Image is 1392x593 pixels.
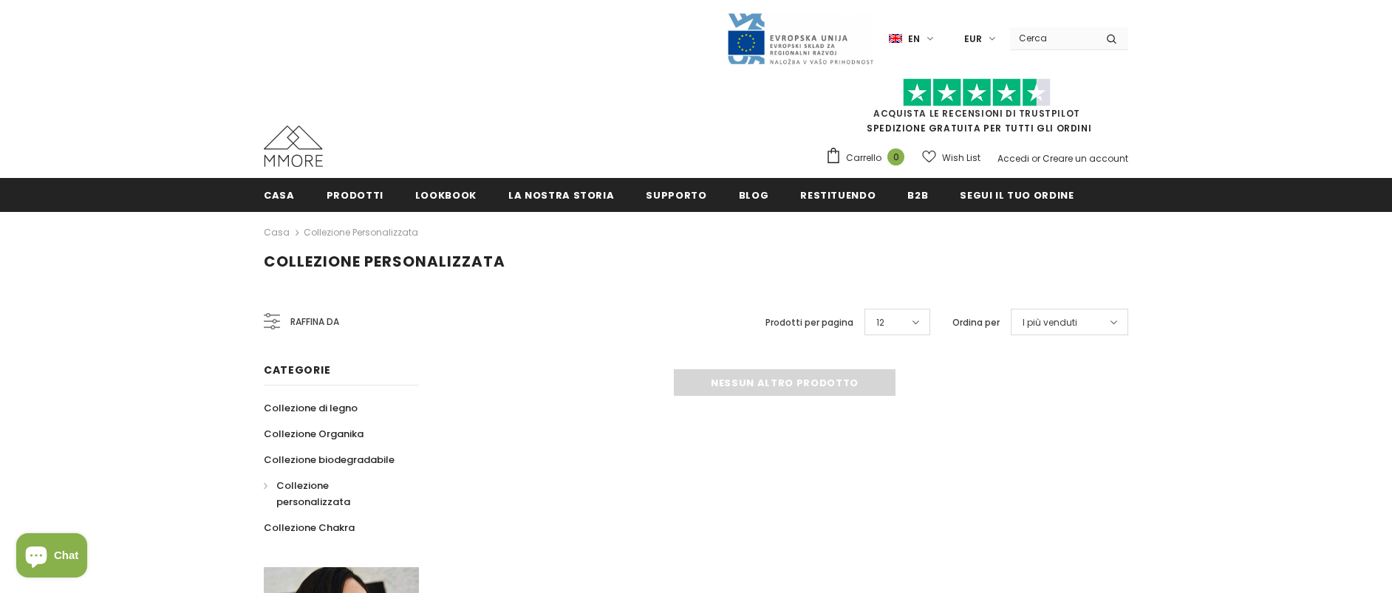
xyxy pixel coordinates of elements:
a: supporto [646,178,706,211]
span: Collezione Organika [264,427,364,441]
label: Ordina per [952,315,1000,330]
span: Wish List [942,151,980,165]
a: Restituendo [800,178,876,211]
span: Segui il tuo ordine [960,188,1074,202]
span: Categorie [264,363,330,377]
span: Collezione di legno [264,401,358,415]
a: Collezione Chakra [264,515,355,541]
span: Restituendo [800,188,876,202]
a: Blog [739,178,769,211]
a: Collezione biodegradabile [264,447,395,473]
span: Prodotti [327,188,383,202]
a: B2B [907,178,928,211]
span: Collezione Chakra [264,521,355,535]
span: SPEDIZIONE GRATUITA PER TUTTI GLI ORDINI [825,85,1128,134]
img: Casi MMORE [264,126,323,167]
span: en [908,32,920,47]
a: Carrello 0 [825,147,912,169]
a: Casa [264,178,295,211]
span: La nostra storia [508,188,614,202]
a: Accedi [997,152,1029,165]
a: Collezione personalizzata [264,473,403,515]
img: Fidati di Pilot Stars [903,78,1051,107]
a: Creare un account [1043,152,1128,165]
a: Segui il tuo ordine [960,178,1074,211]
a: Casa [264,224,290,241]
a: Lookbook [415,178,477,211]
span: B2B [907,188,928,202]
span: Casa [264,188,295,202]
span: Lookbook [415,188,477,202]
span: Collezione personalizzata [276,479,350,509]
span: EUR [964,32,982,47]
input: Search Site [1010,27,1095,49]
a: Wish List [922,145,980,171]
label: Prodotti per pagina [765,315,853,330]
a: Collezione Organika [264,421,364,447]
a: La nostra storia [508,178,614,211]
span: Blog [739,188,769,202]
span: Collezione biodegradabile [264,453,395,467]
inbox-online-store-chat: Shopify online store chat [12,533,92,581]
span: 12 [876,315,884,330]
a: Javni Razpis [726,32,874,44]
img: Javni Razpis [726,12,874,66]
span: 0 [887,148,904,165]
span: Raffina da [290,314,339,330]
img: i-lang-1.png [889,32,902,45]
span: Collezione personalizzata [264,251,505,272]
a: Prodotti [327,178,383,211]
span: or [1031,152,1040,165]
span: supporto [646,188,706,202]
span: Carrello [846,151,881,165]
span: I più venduti [1023,315,1077,330]
a: Collezione di legno [264,395,358,421]
a: Acquista le recensioni di TrustPilot [873,107,1080,120]
a: Collezione personalizzata [304,226,418,239]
